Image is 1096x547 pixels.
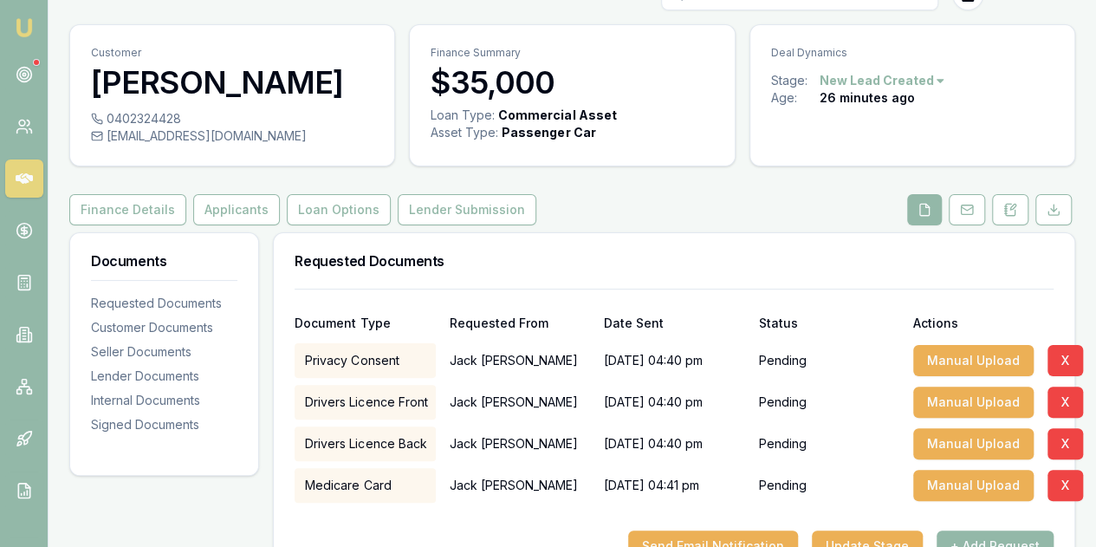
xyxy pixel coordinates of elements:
div: Lender Documents [91,368,237,385]
div: Requested From [450,317,590,329]
p: Jack [PERSON_NAME] [450,427,590,461]
button: X [1047,470,1083,501]
div: Actions [913,317,1054,329]
p: Pending [758,477,806,494]
div: Signed Documents [91,416,237,433]
button: X [1047,387,1083,418]
div: Commercial Asset [498,107,616,124]
img: emu-icon-u.png [14,17,35,38]
p: Pending [758,435,806,453]
button: Manual Upload [913,387,1034,418]
div: Medicare Card [295,468,435,503]
div: [EMAIL_ADDRESS][DOMAIN_NAME] [91,127,373,145]
div: [DATE] 04:40 pm [604,385,744,420]
div: Date Sent [604,317,744,329]
p: Jack [PERSON_NAME] [450,343,590,378]
button: Finance Details [69,194,186,225]
a: Applicants [190,194,283,225]
button: Loan Options [287,194,391,225]
p: Deal Dynamics [771,46,1054,60]
div: Seller Documents [91,343,237,361]
div: Passenger Car [502,124,595,141]
div: Drivers Licence Front [295,385,435,420]
p: Jack [PERSON_NAME] [450,468,590,503]
a: Finance Details [69,194,190,225]
p: Pending [758,352,806,369]
a: Loan Options [283,194,394,225]
p: Jack [PERSON_NAME] [450,385,590,420]
div: Customer Documents [91,319,237,336]
p: Customer [91,46,373,60]
p: Finance Summary [431,46,713,60]
div: [DATE] 04:40 pm [604,343,744,378]
h3: [PERSON_NAME] [91,65,373,100]
button: Lender Submission [398,194,536,225]
button: Manual Upload [913,345,1034,376]
div: Document Type [295,317,435,329]
button: Manual Upload [913,470,1034,501]
div: [DATE] 04:41 pm [604,468,744,503]
div: 0402324428 [91,110,373,127]
h3: Documents [91,254,237,268]
div: Stage: [771,72,820,89]
div: 26 minutes ago [820,89,915,107]
div: Drivers Licence Back [295,427,435,461]
h3: Requested Documents [295,254,1054,268]
div: Loan Type: [431,107,495,124]
button: X [1047,428,1083,459]
button: Applicants [193,194,280,225]
div: [DATE] 04:40 pm [604,427,744,461]
div: Asset Type : [431,124,498,141]
div: Requested Documents [91,295,237,312]
a: Lender Submission [394,194,540,225]
div: Status [758,317,898,329]
div: Privacy Consent [295,343,435,378]
div: Internal Documents [91,392,237,409]
button: X [1047,345,1083,376]
button: Manual Upload [913,428,1034,459]
button: New Lead Created [820,72,946,89]
h3: $35,000 [431,65,713,100]
div: Age: [771,89,820,107]
p: Pending [758,394,806,411]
